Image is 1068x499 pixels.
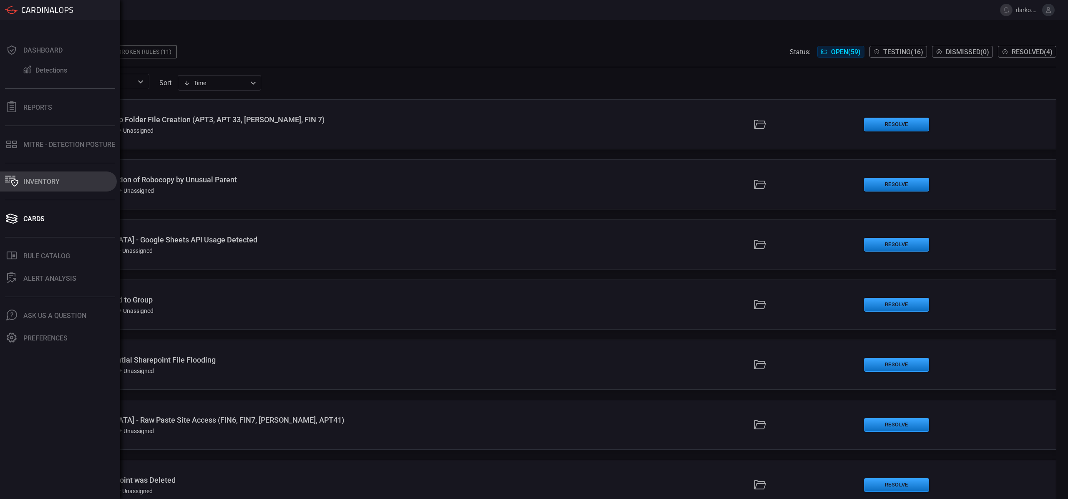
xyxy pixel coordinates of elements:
div: Preferences [23,334,68,342]
div: Unassigned [114,247,153,254]
span: Resolved ( 4 ) [1012,48,1053,56]
button: Testing(16) [869,46,927,58]
div: AWS - User Added to Group [62,295,461,304]
div: Rule Catalog [23,252,70,260]
button: Resolve [864,238,929,252]
div: Azure - Restore Point was Deleted [62,476,461,484]
button: Resolve [864,298,929,312]
div: Ask Us A Question [23,312,86,320]
div: Windows - Startup Folder File Creation (APT3, APT 33, Confucius, FIN 7) [62,115,461,124]
div: Unassigned [114,488,153,494]
div: Reports [23,103,52,111]
button: Dismissed(0) [932,46,993,58]
button: Resolve [864,178,929,192]
button: Resolved(4) [998,46,1056,58]
label: sort [159,79,171,87]
button: Open(59) [817,46,864,58]
div: Unassigned [115,187,154,194]
div: Unassigned [115,368,154,374]
div: Inventory [23,178,60,186]
div: Unassigned [115,307,154,314]
div: Palo Alto - Google Sheets API Usage Detected [62,235,461,244]
div: Unassigned [115,428,154,434]
span: darko.blagojevic [1016,7,1039,13]
div: Time [184,79,248,87]
div: ALERT ANALYSIS [23,275,76,282]
button: Resolve [864,478,929,492]
button: Resolve [864,118,929,131]
div: Detections [35,66,67,74]
div: Broken Rules (11) [113,45,177,58]
div: Windows - Execution of Robocopy by Unusual Parent [62,175,461,184]
button: Resolve [864,358,929,372]
button: Open [135,76,146,88]
div: Cards [23,215,45,223]
div: Unassigned [115,127,154,134]
span: Testing ( 16 ) [883,48,923,56]
div: MITRE - Detection Posture [23,141,115,149]
span: Dismissed ( 0 ) [946,48,989,56]
div: Palo Alto - Raw Paste Site Access (FIN6, FIN7, Rocke, APT41) [62,416,461,424]
span: Status: [790,48,811,56]
div: Dashboard [23,46,63,54]
button: Resolve [864,418,929,432]
div: Office 365 - Potential Sharepoint File Flooding [62,355,461,364]
span: Open ( 59 ) [831,48,861,56]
